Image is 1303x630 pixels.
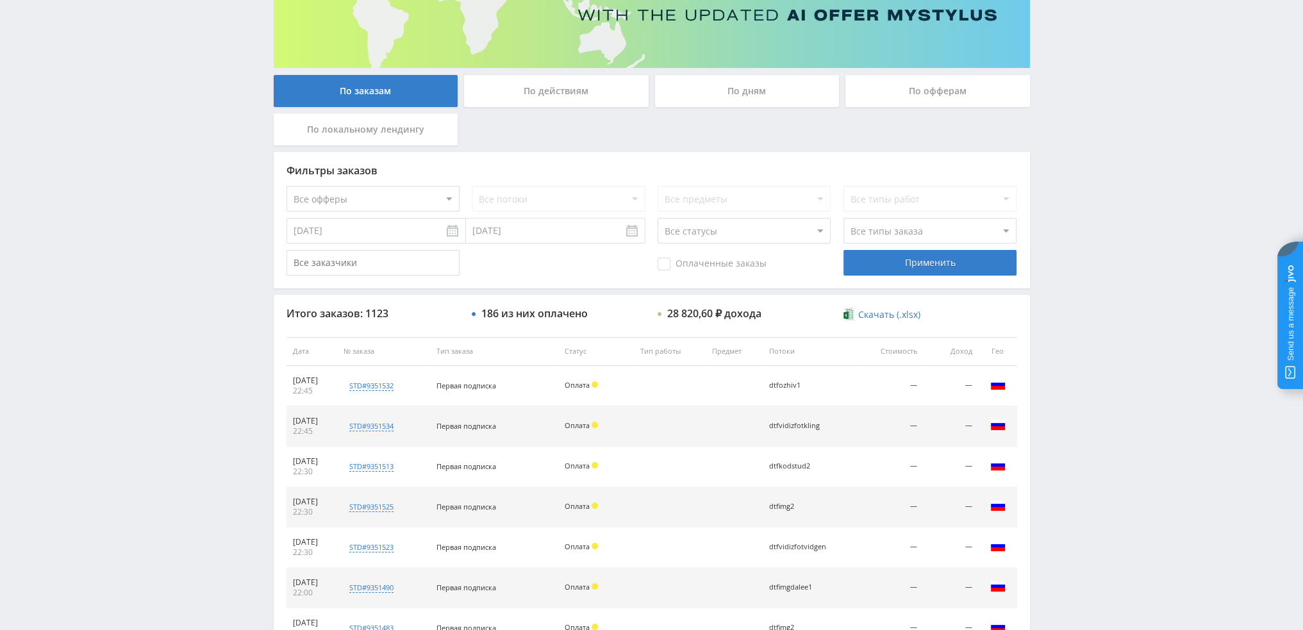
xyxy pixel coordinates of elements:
img: xlsx [843,308,854,320]
div: 186 из них оплачено [481,308,588,319]
span: Оплата [565,380,590,390]
div: [DATE] [293,416,331,426]
div: [DATE] [293,618,331,628]
div: dtfimgdalee1 [769,583,827,592]
span: Оплата [565,501,590,511]
div: Фильтры заказов [286,165,1017,176]
td: — [857,527,924,568]
span: Первая подписка [436,381,496,390]
span: Холд [592,422,598,428]
div: 22:45 [293,386,331,396]
div: std#9351525 [349,502,394,512]
td: — [857,447,924,487]
th: Потоки [763,337,857,366]
td: — [857,487,924,527]
span: Холд [592,624,598,630]
div: По локальному лендингу [274,113,458,145]
div: 22:30 [293,547,331,558]
div: По офферам [845,75,1030,107]
img: rus.png [990,417,1006,433]
th: Стоимость [857,337,924,366]
div: По заказам [274,75,458,107]
div: std#9351534 [349,421,394,431]
div: [DATE] [293,577,331,588]
span: Первая подписка [436,421,496,431]
td: — [924,527,978,568]
td: — [924,487,978,527]
td: — [857,568,924,608]
span: Первая подписка [436,542,496,552]
span: Оплаченные заказы [658,258,767,270]
span: Скачать (.xlsx) [858,310,920,320]
div: dtfvidizfotvidgen [769,543,827,551]
th: Статус [558,337,634,366]
div: std#9351513 [349,461,394,472]
td: — [924,366,978,406]
span: Оплата [565,542,590,551]
div: std#9351523 [349,542,394,552]
div: 22:30 [293,467,331,477]
span: Холд [592,462,598,468]
img: rus.png [990,458,1006,473]
th: Дата [286,337,338,366]
div: [DATE] [293,497,331,507]
div: Итого заказов: 1123 [286,308,460,319]
td: — [924,447,978,487]
span: Первая подписка [436,461,496,471]
div: [DATE] [293,456,331,467]
img: rus.png [990,579,1006,594]
span: Оплата [565,582,590,592]
th: Предмет [706,337,763,366]
input: Все заказчики [286,250,460,276]
div: dtfkodstud2 [769,462,827,470]
div: По дням [655,75,840,107]
div: 22:45 [293,426,331,436]
div: 22:30 [293,507,331,517]
span: Оплата [565,461,590,470]
th: Гео [979,337,1017,366]
span: Первая подписка [436,502,496,511]
div: [DATE] [293,537,331,547]
td: — [924,568,978,608]
div: dtfimg2 [769,502,827,511]
img: rus.png [990,538,1006,554]
div: dtfozhiv1 [769,381,827,390]
th: Тип работы [633,337,705,366]
td: — [924,406,978,447]
span: Первая подписка [436,583,496,592]
td: — [857,406,924,447]
div: std#9351490 [349,583,394,593]
div: std#9351532 [349,381,394,391]
span: Оплата [565,420,590,430]
span: Холд [592,381,598,388]
div: [DATE] [293,376,331,386]
img: rus.png [990,498,1006,513]
span: Холд [592,583,598,590]
div: 28 820,60 ₽ дохода [667,308,761,319]
th: № заказа [337,337,430,366]
th: Тип заказа [430,337,558,366]
td: — [857,366,924,406]
span: Холд [592,543,598,549]
div: 22:00 [293,588,331,598]
div: Применить [843,250,1017,276]
img: rus.png [990,377,1006,392]
div: По действиям [464,75,649,107]
span: Холд [592,502,598,509]
th: Доход [924,337,978,366]
a: Скачать (.xlsx) [843,308,920,321]
div: dtfvidizfotkling [769,422,827,430]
